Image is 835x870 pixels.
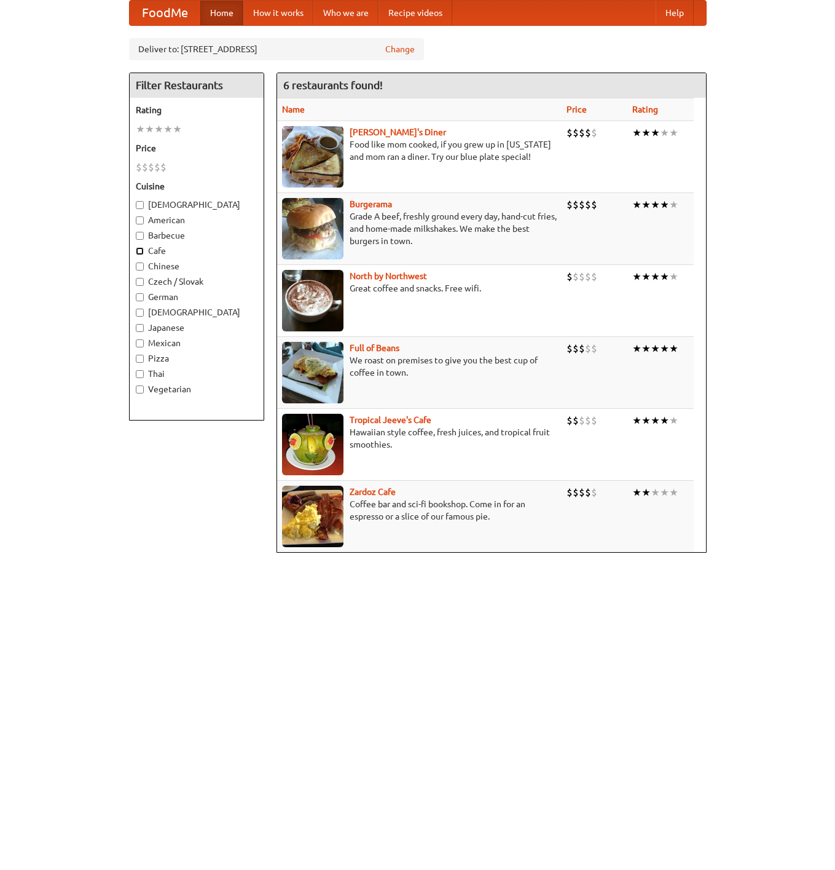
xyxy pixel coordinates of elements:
[350,343,399,353] b: Full of Beans
[579,414,585,427] li: $
[669,198,678,212] li: ★
[566,414,573,427] li: $
[641,126,651,140] li: ★
[573,198,579,212] li: $
[136,247,144,255] input: Cafe
[136,232,144,240] input: Barbecue
[136,291,257,303] label: German
[641,342,651,355] li: ★
[378,1,452,25] a: Recipe videos
[136,355,144,363] input: Pizza
[136,229,257,242] label: Barbecue
[130,73,264,98] h4: Filter Restaurants
[566,342,573,355] li: $
[669,414,678,427] li: ★
[350,415,431,425] a: Tropical Jeeve's Cafe
[282,138,557,163] p: Food like mom cooked, if you grew up in [US_STATE] and mom ran a diner. Try our blue plate special!
[660,414,669,427] li: ★
[566,126,573,140] li: $
[632,126,641,140] li: ★
[136,322,257,334] label: Japanese
[579,270,585,283] li: $
[660,270,669,283] li: ★
[573,486,579,499] li: $
[136,352,257,365] label: Pizza
[573,342,579,355] li: $
[148,160,154,174] li: $
[651,342,660,355] li: ★
[282,198,343,259] img: burgerama.jpg
[283,79,383,91] ng-pluralize: 6 restaurants found!
[573,270,579,283] li: $
[350,487,396,497] a: Zardoz Cafe
[282,426,557,451] p: Hawaiian style coffee, fresh juices, and tropical fruit smoothies.
[651,486,660,499] li: ★
[585,198,591,212] li: $
[641,198,651,212] li: ★
[350,199,392,209] b: Burgerama
[136,309,144,317] input: [DEMOGRAPHIC_DATA]
[129,38,424,60] div: Deliver to: [STREET_ADDRESS]
[660,342,669,355] li: ★
[585,270,591,283] li: $
[282,282,557,295] p: Great coffee and snacks. Free wifi.
[282,486,343,547] img: zardoz.jpg
[136,104,257,116] h5: Rating
[136,201,144,209] input: [DEMOGRAPHIC_DATA]
[591,270,597,283] li: $
[243,1,313,25] a: How it works
[579,486,585,499] li: $
[163,122,173,136] li: ★
[660,486,669,499] li: ★
[651,126,660,140] li: ★
[136,278,144,286] input: Czech / Slovak
[579,126,585,140] li: $
[651,270,660,283] li: ★
[656,1,694,25] a: Help
[669,270,678,283] li: ★
[669,126,678,140] li: ★
[154,122,163,136] li: ★
[154,160,160,174] li: $
[136,160,142,174] li: $
[136,245,257,257] label: Cafe
[136,260,257,272] label: Chinese
[579,198,585,212] li: $
[282,126,343,188] img: sallys.jpg
[669,342,678,355] li: ★
[566,270,573,283] li: $
[651,198,660,212] li: ★
[641,486,651,499] li: ★
[136,122,145,136] li: ★
[200,1,243,25] a: Home
[632,105,658,114] a: Rating
[632,270,641,283] li: ★
[585,342,591,355] li: $
[142,160,148,174] li: $
[136,324,144,332] input: Japanese
[136,370,144,378] input: Thai
[632,486,641,499] li: ★
[566,198,573,212] li: $
[136,293,144,301] input: German
[566,486,573,499] li: $
[669,486,678,499] li: ★
[632,414,641,427] li: ★
[591,198,597,212] li: $
[385,43,415,55] a: Change
[641,414,651,427] li: ★
[136,337,257,349] label: Mexican
[136,199,257,211] label: [DEMOGRAPHIC_DATA]
[585,414,591,427] li: $
[136,386,144,393] input: Vegetarian
[566,105,587,114] a: Price
[282,105,305,114] a: Name
[313,1,378,25] a: Who we are
[136,263,144,271] input: Chinese
[585,486,591,499] li: $
[173,122,182,136] li: ★
[136,368,257,380] label: Thai
[130,1,200,25] a: FoodMe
